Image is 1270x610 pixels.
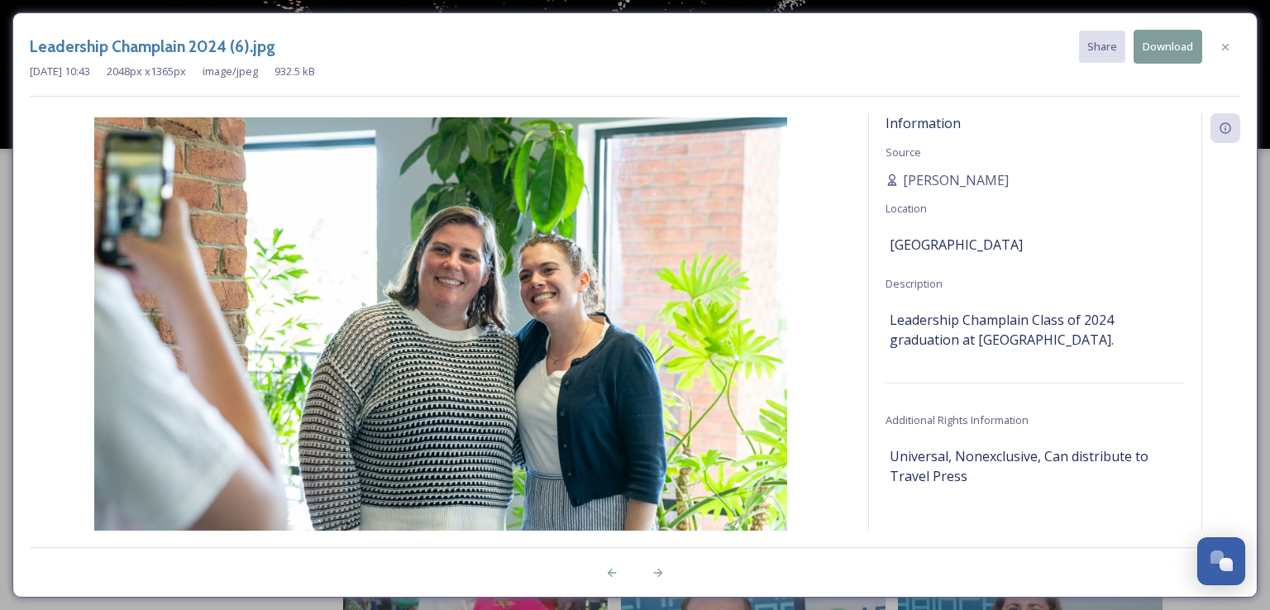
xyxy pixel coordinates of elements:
[1197,537,1245,585] button: Open Chat
[30,117,852,579] img: 165713562.jpg
[886,145,921,160] span: Source
[275,64,315,79] span: 932.5 kB
[890,446,1181,486] span: Universal, Nonexclusive, Can distribute to Travel Press
[886,114,961,132] span: Information
[30,64,90,79] span: [DATE] 10:43
[890,235,1023,255] span: [GEOGRAPHIC_DATA]
[890,310,1181,350] span: Leadership Champlain Class of 2024 graduation at [GEOGRAPHIC_DATA].
[903,170,1009,190] span: [PERSON_NAME]
[886,276,943,291] span: Description
[107,64,186,79] span: 2048 px x 1365 px
[886,412,1029,427] span: Additional Rights Information
[30,35,275,59] h3: Leadership Champlain 2024 (6).jpg
[1079,31,1125,63] button: Share
[203,64,258,79] span: image/jpeg
[1134,30,1202,64] button: Download
[886,201,927,216] span: Location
